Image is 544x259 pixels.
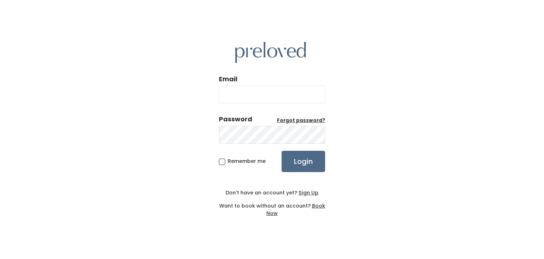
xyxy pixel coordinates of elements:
[235,42,306,63] img: preloved logo
[228,158,266,165] span: Remember me
[219,197,325,217] div: Want to book without an account?
[297,189,318,196] a: Sign Up
[299,189,318,196] u: Sign Up
[219,189,325,197] div: Don't have an account yet?
[277,117,325,124] a: Forgot password?
[282,151,325,172] input: Login
[266,202,325,217] a: Book Now
[219,115,252,124] div: Password
[219,75,237,84] label: Email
